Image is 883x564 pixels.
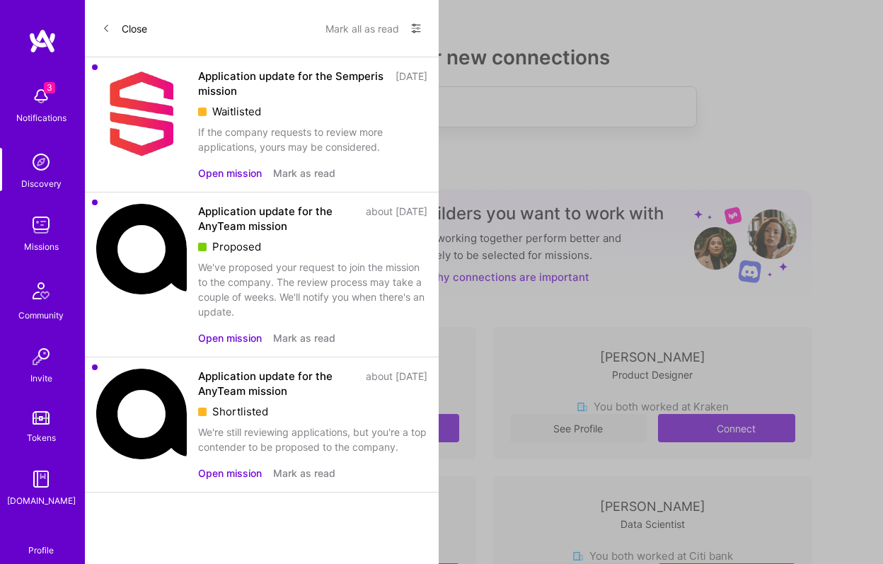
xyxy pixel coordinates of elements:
div: We've proposed your request to join the mission to the company. The review process may take a cou... [198,260,427,319]
button: Mark as read [273,166,335,180]
div: Invite [30,371,52,386]
div: Discovery [21,176,62,191]
a: Profile [23,528,59,556]
img: tokens [33,411,50,425]
div: We're still reviewing applications, but you're a top contender to be proposed to the company. [198,425,427,454]
span: 3 [44,82,55,93]
div: Notifications [16,110,67,125]
button: Mark all as read [325,17,399,40]
div: [DATE] [396,69,427,98]
img: guide book [27,465,55,493]
div: [DOMAIN_NAME] [7,493,76,508]
div: Shortlisted [198,404,427,419]
img: Community [24,274,58,308]
div: Missions [24,239,59,254]
button: Open mission [198,466,262,480]
img: discovery [27,148,55,176]
div: Application update for the AnyTeam mission [198,369,357,398]
div: Proposed [198,239,427,254]
div: Application update for the Semperis mission [198,69,387,98]
button: Open mission [198,166,262,180]
img: logo [28,28,57,54]
img: Company Logo [96,69,187,159]
button: Mark as read [273,330,335,345]
div: Tokens [27,430,56,445]
div: If the company requests to review more applications, yours may be considered. [198,125,427,154]
div: Community [18,308,64,323]
img: bell [27,82,55,110]
button: Open mission [198,330,262,345]
div: about [DATE] [366,369,427,398]
img: Company Logo [96,369,187,459]
img: teamwork [27,211,55,239]
div: Waitlisted [198,104,427,119]
img: Company Logo [96,204,187,294]
div: Application update for the AnyTeam mission [198,204,357,234]
div: Profile [28,543,54,556]
div: about [DATE] [366,204,427,234]
button: Close [102,17,147,40]
img: Invite [27,343,55,371]
button: Mark as read [273,466,335,480]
